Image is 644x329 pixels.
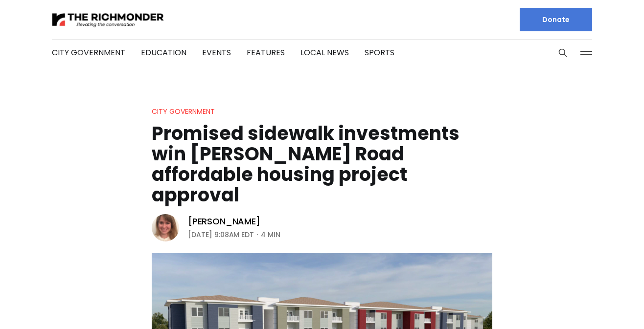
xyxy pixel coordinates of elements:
button: Search this site [555,45,570,60]
img: The Richmonder [52,11,164,28]
a: Sports [365,47,394,58]
a: Local News [300,47,349,58]
a: Education [141,47,186,58]
a: Features [247,47,285,58]
a: Donate [520,8,592,31]
time: [DATE] 9:08AM EDT [188,229,254,241]
a: Events [202,47,231,58]
img: Sarah Vogelsong [152,214,179,241]
h1: Promised sidewalk investments win [PERSON_NAME] Road affordable housing project approval [152,123,492,205]
a: City Government [52,47,125,58]
span: 4 min [261,229,280,241]
a: [PERSON_NAME] [188,216,260,227]
a: City Government [152,107,215,116]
